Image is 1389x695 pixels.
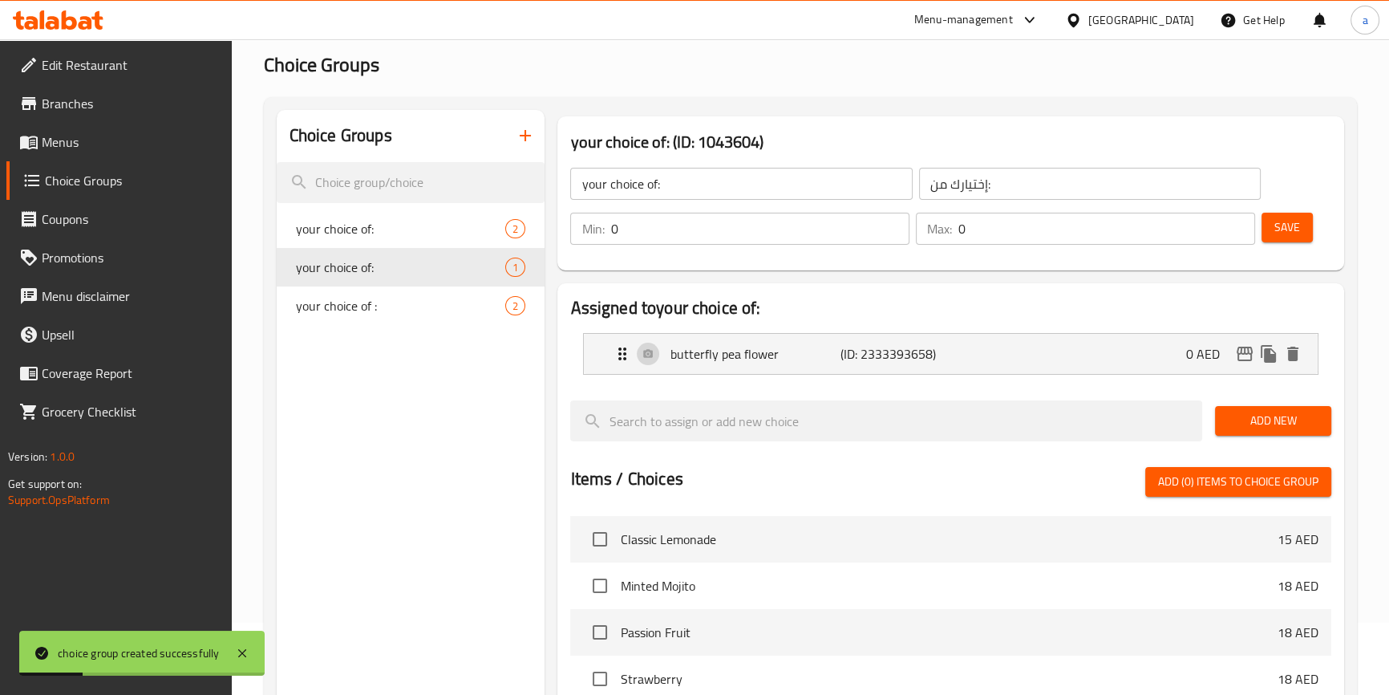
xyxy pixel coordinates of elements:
[6,354,232,392] a: Coverage Report
[584,334,1317,374] div: Expand
[296,258,506,277] span: your choice of:
[620,669,1277,689] span: Strawberry
[42,325,219,344] span: Upsell
[8,473,82,494] span: Get support on:
[42,287,219,306] span: Menu disclaimer
[296,296,506,315] span: your choice of :
[290,124,392,148] h2: Choice Groups
[620,530,1277,549] span: Classic Lemonade
[42,209,219,229] span: Coupons
[277,248,545,287] div: your choice of:1
[914,10,1013,30] div: Menu-management
[42,55,219,75] span: Edit Restaurant
[6,84,232,123] a: Branches
[1233,342,1257,366] button: edit
[620,623,1277,642] span: Passion Fruit
[620,576,1277,595] span: Minted Mojito
[296,219,506,238] span: your choice of:
[1088,11,1194,29] div: [GEOGRAPHIC_DATA]
[1278,576,1318,595] p: 18 AED
[1228,411,1318,431] span: Add New
[1362,11,1367,29] span: a
[1278,530,1318,549] p: 15 AED
[1278,623,1318,642] p: 18 AED
[264,47,379,83] span: Choice Groups
[6,46,232,84] a: Edit Restaurant
[927,219,952,238] p: Max:
[277,162,545,203] input: search
[1145,467,1331,497] button: Add (0) items to choice group
[581,219,604,238] p: Min:
[42,132,219,152] span: Menus
[1158,472,1318,492] span: Add (0) items to choice group
[6,161,232,200] a: Choice Groups
[570,467,682,491] h2: Items / Choices
[45,171,219,190] span: Choice Groups
[670,344,840,364] p: butterfly pea flower
[1215,406,1331,436] button: Add New
[6,238,232,277] a: Promotions
[506,260,524,275] span: 1
[570,327,1330,381] li: Expand
[570,400,1202,441] input: search
[277,287,545,325] div: your choice of :2
[42,248,219,267] span: Promotions
[583,522,617,556] span: Select choice
[506,222,524,237] span: 2
[1186,344,1233,364] p: 0 AED
[8,490,110,510] a: Support.OpsPlatform
[505,296,525,315] div: Choices
[1261,213,1313,242] button: Save
[583,616,617,649] span: Select choice
[1281,342,1305,366] button: delete
[505,258,525,277] div: Choices
[277,209,545,248] div: your choice of:2
[58,644,220,662] div: choice group created successfully
[6,200,232,238] a: Coupons
[1278,669,1318,689] p: 18 AED
[42,364,219,383] span: Coverage Report
[1274,217,1300,238] span: Save
[570,129,1330,155] h3: your choice of: (ID: 1043604)
[6,315,232,354] a: Upsell
[6,277,232,315] a: Menu disclaimer
[840,344,954,364] p: (ID: 2333393658)
[6,123,232,161] a: Menus
[570,296,1330,320] h2: Assigned to your choice of:
[8,446,47,467] span: Version:
[50,446,75,467] span: 1.0.0
[583,569,617,603] span: Select choice
[42,402,219,421] span: Grocery Checklist
[42,94,219,113] span: Branches
[6,392,232,431] a: Grocery Checklist
[506,299,524,314] span: 2
[1257,342,1281,366] button: duplicate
